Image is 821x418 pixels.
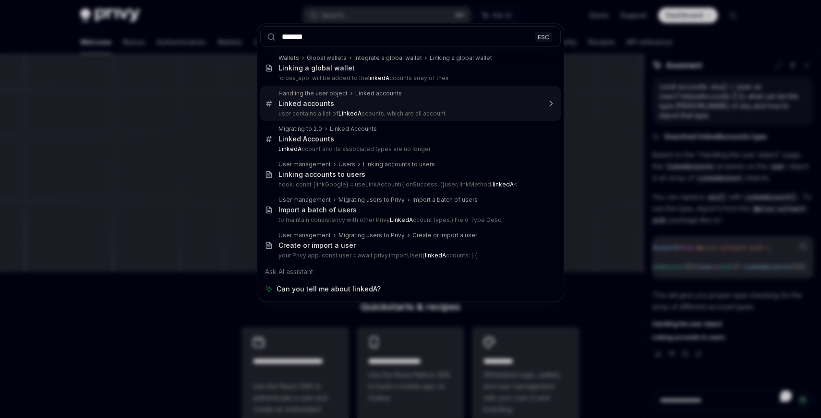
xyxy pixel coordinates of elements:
[412,196,478,204] div: Import a batch of users
[278,170,365,179] div: Linking accounts to users
[278,232,331,239] div: User management
[278,196,331,204] div: User management
[354,54,422,62] div: Integrate a global wallet
[260,263,561,280] div: Ask AI assistant
[278,206,357,214] div: Import a batch of users
[278,135,334,143] div: Linked Accounts
[338,161,355,168] div: Users
[363,161,435,168] div: Linking accounts to users
[355,90,402,97] div: Linked accounts
[278,110,541,117] p: user contains a list of ccounts, which are all account
[278,99,334,108] div: Linked accounts
[278,90,348,97] div: Handling the user object
[278,145,541,153] p: ccount and its associated types are no longer
[338,196,405,204] div: Migrating users to Privy
[278,54,299,62] div: Wallets
[330,125,377,133] div: Linked Accounts
[412,232,477,239] div: Create or import a user
[278,252,541,259] p: your Privy app. const user = await privy.importUser({ ccounts: [ {
[430,54,492,62] div: Linking a global wallet
[278,161,331,168] div: User management
[390,216,413,223] b: LinkedA
[278,125,322,133] div: Migrating to 2.0
[368,74,389,81] b: linkedA
[425,252,446,259] b: linkedA
[278,145,302,152] b: LinkedA
[493,181,518,188] mark: <
[338,232,405,239] div: Migrating users to Privy
[535,32,552,42] div: ESC
[278,241,356,250] div: Create or import a user
[278,74,541,82] p: 'cross_app' will be added to the ccounts array of their
[278,216,541,224] p: to maintain consistency with other Privy ccount types.) Field Type Desc
[307,54,347,62] div: Global wallets
[493,181,514,188] b: linkedA
[278,64,355,72] div: Linking a global wallet
[278,181,541,188] p: hook. const {linkGoogle} = useLinkAccount({ onSuccess: ({user, linkMethod,
[338,110,362,117] b: LinkedA
[277,284,381,294] span: Can you tell me about linkedA?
